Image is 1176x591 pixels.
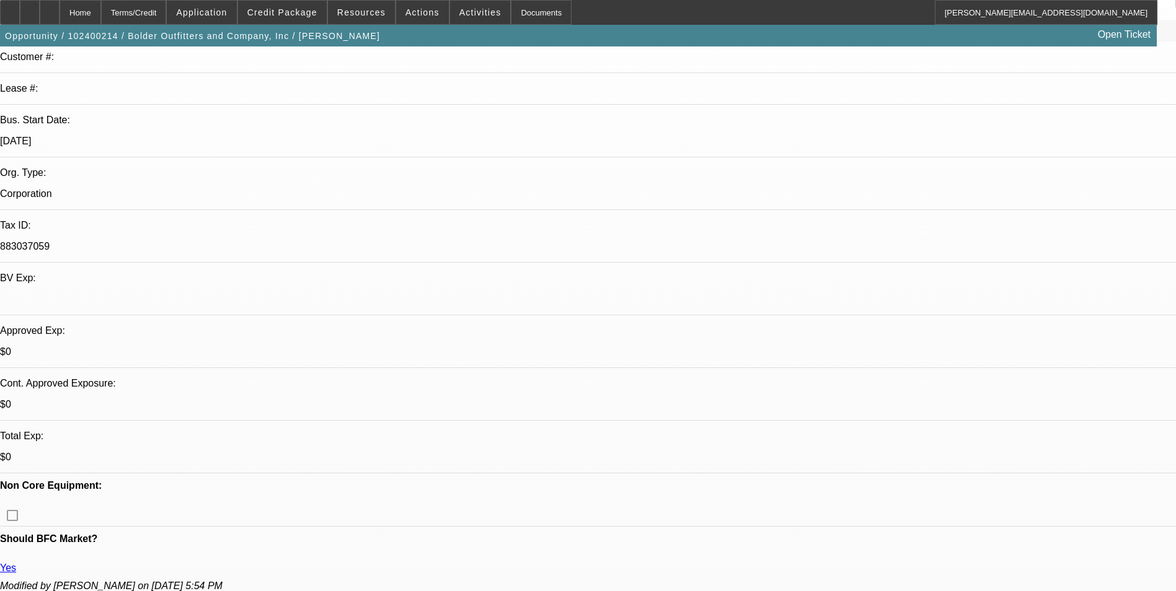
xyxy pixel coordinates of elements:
span: Application [176,7,227,17]
span: Activities [459,7,502,17]
a: Open Ticket [1093,24,1156,45]
span: Resources [337,7,386,17]
button: Resources [328,1,395,24]
span: Actions [405,7,440,17]
button: Activities [450,1,511,24]
button: Actions [396,1,449,24]
button: Credit Package [238,1,327,24]
span: Opportunity / 102400214 / Bolder Outfitters and Company, Inc / [PERSON_NAME] [5,31,380,41]
span: Credit Package [247,7,317,17]
button: Application [167,1,236,24]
